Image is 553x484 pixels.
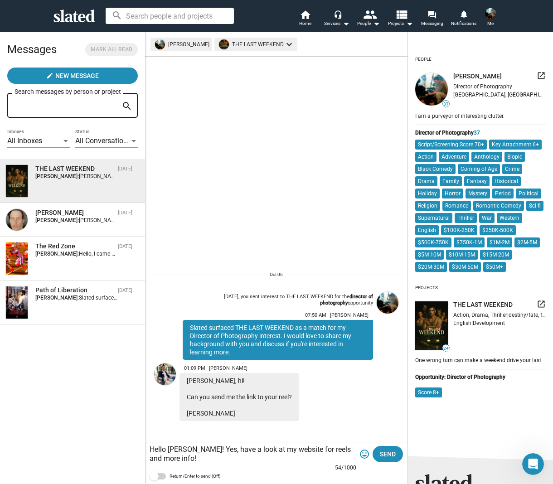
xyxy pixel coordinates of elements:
div: Director of Photography [453,83,546,90]
mat-chip: Thriller [455,213,477,223]
span: [PERSON_NAME] [209,365,247,371]
mat-chip: Historical [492,176,521,186]
div: Services [324,18,349,29]
mat-chip: Action [415,152,437,162]
strong: [PERSON_NAME]: [35,251,79,257]
span: 07:50 AM [305,312,326,318]
mat-chip: Black Comedy [415,164,456,174]
input: Search people and projects [106,8,234,24]
time: [DATE] [118,166,132,172]
div: Opportunity: Director of Photography [415,374,546,380]
mat-hint: 54/1000 [335,465,356,472]
button: Projects [384,9,416,29]
mat-chip: Key Attachment 6+ [489,140,542,150]
mat-chip: Mystery [466,189,490,198]
div: Director of Photography [415,130,546,136]
mat-chip: $20M-30M [415,262,447,272]
mat-chip: Religion [415,201,440,211]
span: All Inboxes [7,136,42,145]
span: 37 [443,102,449,107]
span: Me [487,18,494,29]
mat-chip: Family [440,176,462,186]
img: Path of Liberation [6,286,28,319]
mat-chip: Holiday [415,189,440,198]
mat-chip: Anthology [471,152,502,162]
mat-chip: Sci-fi [526,201,543,211]
span: 01:09 PM [184,365,205,371]
button: Drew SuppaMe [480,6,501,30]
h2: Messages [7,39,57,60]
div: [PERSON_NAME], hi! Can you send me the link to your reel? [PERSON_NAME] [179,373,299,421]
mat-chip: Romantic Comedy [473,201,524,211]
mat-chip: $250K-500K [480,225,516,235]
mat-icon: forum [427,10,436,19]
img: undefined [219,39,229,49]
div: [DATE], you sent interest to THE LAST WEEKEND for the opportunity [183,294,373,307]
span: [PERSON_NAME] [330,312,369,318]
span: Home [299,18,311,29]
button: Send [373,446,403,462]
a: Home [289,9,321,29]
strong: director of photography [320,294,373,306]
mat-chip: Coming of Age [458,164,500,174]
mat-icon: home [300,9,310,20]
a: Drew Suppa [375,290,400,362]
time: [DATE] [118,243,132,249]
mat-chip: Supernatural [415,213,452,223]
span: | [471,320,473,326]
span: THE LAST WEEKEND [453,300,513,309]
mat-chip: $30M-50M [449,262,481,272]
button: Mark all read [85,43,138,56]
mat-chip: Drama [415,176,437,186]
mat-chip: Period [492,189,514,198]
mat-chip: Score 8+ [415,387,442,397]
a: Paul Gerbert [152,362,178,423]
mat-chip: Political [516,189,541,198]
img: THE LAST WEEKEND [6,165,28,197]
mat-chip: Western [497,213,522,223]
span: Action, Drama, Thriller [453,312,507,318]
span: All Conversations [75,136,131,145]
mat-icon: launch [537,300,546,309]
mat-chip: $1M-2M [487,237,512,247]
mat-icon: launch [537,71,546,80]
span: Development [473,320,505,326]
mat-chip: $100K-250K [441,225,477,235]
mat-icon: people [363,8,376,21]
img: Paul Gerbert [154,363,176,385]
span: Notifications [451,18,476,29]
mat-chip: $50M+ [483,262,506,272]
iframe: Intercom live chat [522,453,544,475]
mat-icon: notifications [459,10,468,18]
mat-chip: Biopic [504,152,525,162]
mat-chip: $500K-750K [415,237,451,247]
span: Messaging [421,18,443,29]
mat-icon: keyboard_arrow_down [284,39,295,50]
img: Drew Suppa [377,292,398,314]
div: One wrong turn can make a weekend drive your last [415,355,546,364]
div: THE LAST WEEKEND [35,165,114,173]
div: Terry Luke Podnar [35,208,114,217]
img: undefined [415,301,448,350]
mat-icon: headset_mic [334,10,342,18]
img: The Red Zone [6,242,28,275]
span: Mark all read [91,45,132,54]
mat-chip: Romance [442,201,471,211]
img: Drew Suppa [485,8,496,19]
span: New Message [55,68,99,84]
a: Messaging [416,9,448,29]
mat-icon: tag_faces [359,449,370,460]
span: 24 [443,346,449,351]
span: Slated surfaced Path of Liberation as a match for my Director of Photography interest. I would lo... [79,295,523,301]
mat-icon: arrow_drop_down [340,18,351,29]
mat-chip: $15M-20M [480,250,512,260]
div: Slated surfaced THE LAST WEEKEND as a match for my Director of Photography interest. I would love... [183,320,373,360]
div: People [357,18,380,29]
div: People [415,53,432,66]
strong: [PERSON_NAME]: [35,295,79,301]
mat-chip: $750K-1M [454,237,485,247]
span: Send [380,446,396,462]
mat-icon: create [46,72,53,79]
mat-chip: $2M-5M [514,237,540,247]
mat-chip: Fantasy [464,176,490,186]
